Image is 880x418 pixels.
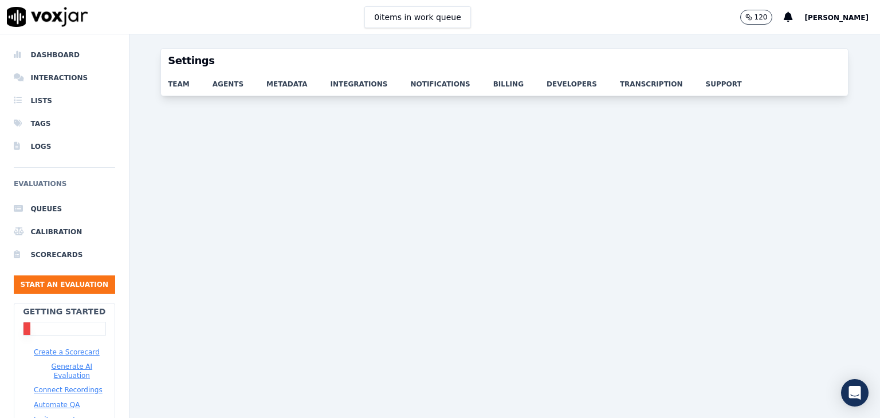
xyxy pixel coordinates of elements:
[14,135,115,158] a: Logs
[14,44,115,66] a: Dashboard
[14,66,115,89] a: Interactions
[493,73,547,89] a: billing
[213,73,266,89] a: agents
[14,198,115,220] a: Queues
[168,56,841,66] h3: Settings
[14,112,115,135] a: Tags
[34,362,110,380] button: Generate AI Evaluation
[804,14,869,22] span: [PERSON_NAME]
[620,73,706,89] a: transcription
[34,400,80,409] button: Automate QA
[14,220,115,243] a: Calibration
[14,89,115,112] a: Lists
[14,275,115,294] button: Start an Evaluation
[740,10,773,25] button: 120
[266,73,331,89] a: metadata
[804,10,880,24] button: [PERSON_NAME]
[23,306,105,317] h2: Getting Started
[7,7,88,27] img: voxjar logo
[331,73,411,89] a: integrations
[547,73,620,89] a: developers
[34,348,100,357] button: Create a Scorecard
[755,13,768,22] p: 120
[14,177,115,198] h6: Evaluations
[410,73,493,89] a: notifications
[34,385,103,395] button: Connect Recordings
[740,10,784,25] button: 120
[14,243,115,266] a: Scorecards
[364,6,471,28] button: 0items in work queue
[841,379,869,407] div: Open Intercom Messenger
[706,73,765,89] a: support
[168,73,213,89] a: team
